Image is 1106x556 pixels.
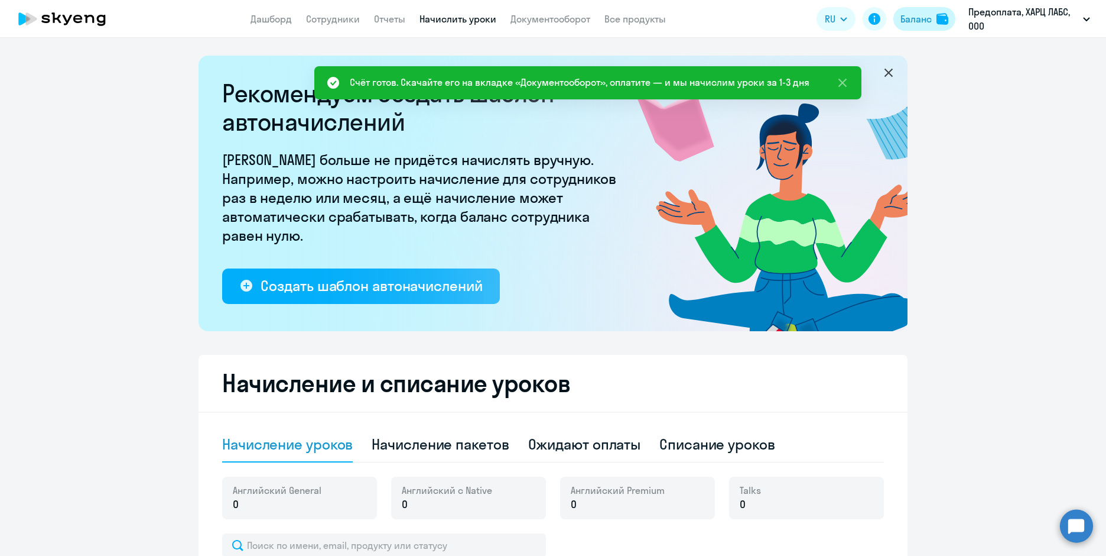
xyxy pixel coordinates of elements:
[372,435,509,454] div: Начисление пакетов
[968,5,1078,33] p: Предоплата, ХАРЦ ЛАБС, ООО
[817,7,855,31] button: RU
[604,13,666,25] a: Все продукты
[900,12,932,26] div: Баланс
[571,497,577,512] span: 0
[740,497,746,512] span: 0
[659,435,775,454] div: Списание уроков
[222,435,353,454] div: Начисление уроков
[740,484,761,497] span: Talks
[350,75,809,89] div: Счёт готов. Скачайте его на вкладке «Документооборот», оплатите — и мы начислим уроки за 1-3 дня
[402,484,492,497] span: Английский с Native
[419,13,496,25] a: Начислить уроки
[571,484,665,497] span: Английский Premium
[825,12,835,26] span: RU
[962,5,1096,33] button: Предоплата, ХАРЦ ЛАБС, ООО
[233,497,239,512] span: 0
[374,13,405,25] a: Отчеты
[936,13,948,25] img: balance
[510,13,590,25] a: Документооборот
[261,276,482,295] div: Создать шаблон автоначислений
[233,484,321,497] span: Английский General
[222,269,500,304] button: Создать шаблон автоначислений
[306,13,360,25] a: Сотрудники
[222,369,884,397] h2: Начисление и списание уроков
[893,7,955,31] button: Балансbalance
[402,497,408,512] span: 0
[222,150,624,245] p: [PERSON_NAME] больше не придётся начислять вручную. Например, можно настроить начисление для сотр...
[251,13,292,25] a: Дашборд
[528,435,641,454] div: Ожидают оплаты
[222,79,624,136] h2: Рекомендуем создать шаблон автоначислений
